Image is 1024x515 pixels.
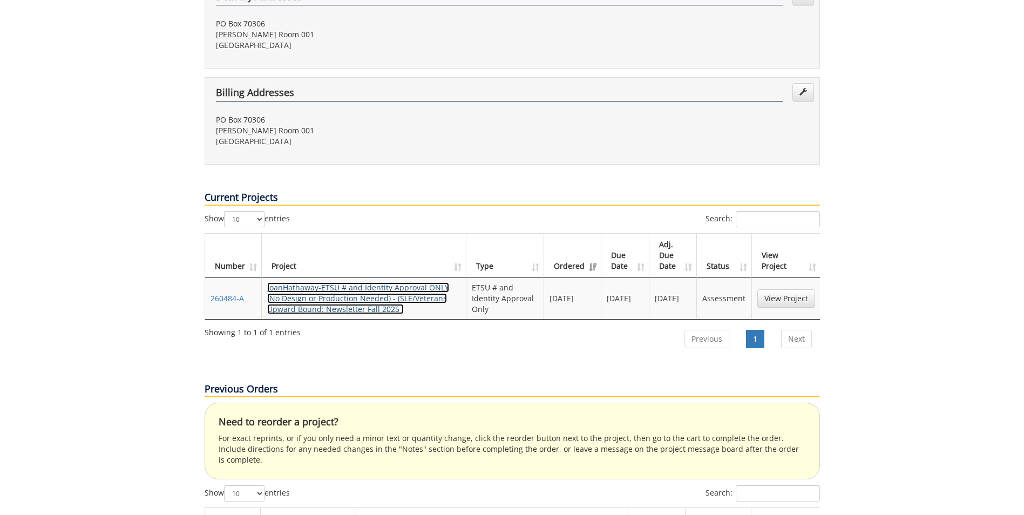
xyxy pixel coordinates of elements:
[781,330,812,348] a: Next
[649,234,697,277] th: Adj. Due Date: activate to sort column ascending
[205,485,290,502] label: Show entries
[219,433,806,465] p: For exact reprints, or if you only need a minor text or quantity change, click the reorder button...
[224,485,265,502] select: Showentries
[792,83,814,101] a: Edit Addresses
[216,114,504,125] p: PO Box 70306
[706,211,820,227] label: Search:
[736,485,820,502] input: Search:
[706,485,820,502] label: Search:
[544,234,601,277] th: Ordered: activate to sort column ascending
[205,323,301,338] div: Showing 1 to 1 of 1 entries
[211,293,244,303] a: 260484-A
[697,277,751,319] td: Assessment
[262,234,467,277] th: Project: activate to sort column ascending
[216,125,504,136] p: [PERSON_NAME] Room 001
[466,234,544,277] th: Type: activate to sort column ascending
[205,211,290,227] label: Show entries
[684,330,729,348] a: Previous
[746,330,764,348] a: 1
[466,277,544,319] td: ETSU # and Identity Approval Only
[216,40,504,51] p: [GEOGRAPHIC_DATA]
[205,382,820,397] p: Previous Orders
[216,87,783,101] h4: Billing Addresses
[752,234,820,277] th: View Project: activate to sort column ascending
[216,18,504,29] p: PO Box 70306
[205,234,262,277] th: Number: activate to sort column ascending
[224,211,265,227] select: Showentries
[601,234,649,277] th: Due Date: activate to sort column ascending
[267,282,449,314] a: JoanHathaway-ETSU # and Identity Approval ONLY (No Design or Production Needed) - (SLE/Veterans U...
[216,29,504,40] p: [PERSON_NAME] Room 001
[219,417,806,428] h4: Need to reorder a project?
[216,136,504,147] p: [GEOGRAPHIC_DATA]
[601,277,649,319] td: [DATE]
[205,191,820,206] p: Current Projects
[736,211,820,227] input: Search:
[697,234,751,277] th: Status: activate to sort column ascending
[649,277,697,319] td: [DATE]
[544,277,601,319] td: [DATE]
[757,289,815,308] a: View Project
